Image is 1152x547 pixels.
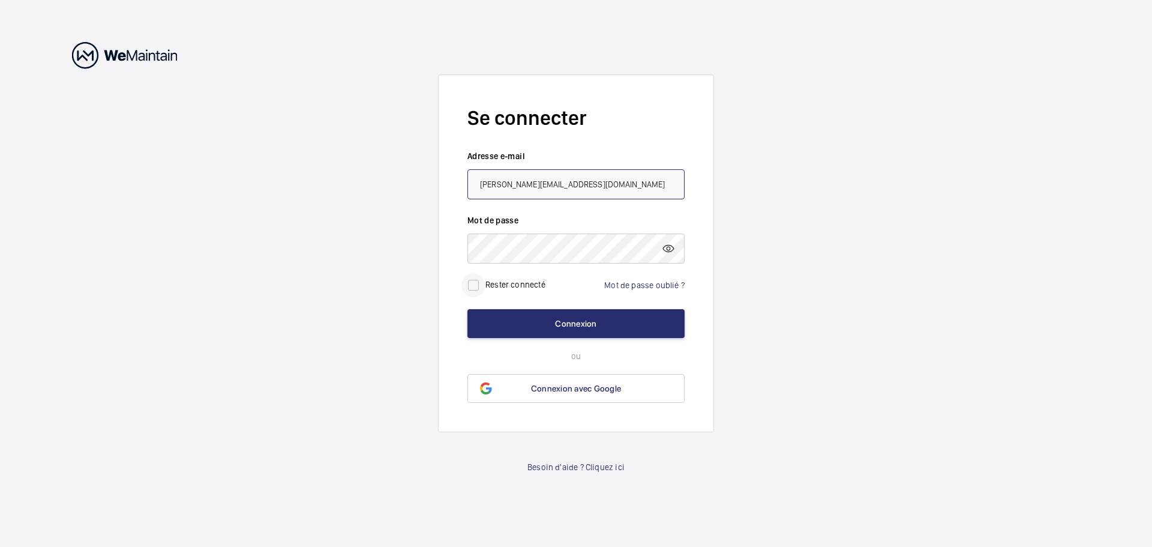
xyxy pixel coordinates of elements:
[485,279,545,289] label: Rester connecté
[467,104,685,132] h2: Se connecter
[604,280,685,290] a: Mot de passe oublié ?
[527,461,625,473] a: Besoin d'aide ? Cliquez ici
[467,169,685,199] input: Votre adresse e-mail
[467,150,685,162] label: Adresse e-mail
[531,384,621,393] span: Connexion avec Google
[467,350,685,362] p: ou
[467,214,685,226] label: Mot de passe
[467,309,685,338] button: Connexion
